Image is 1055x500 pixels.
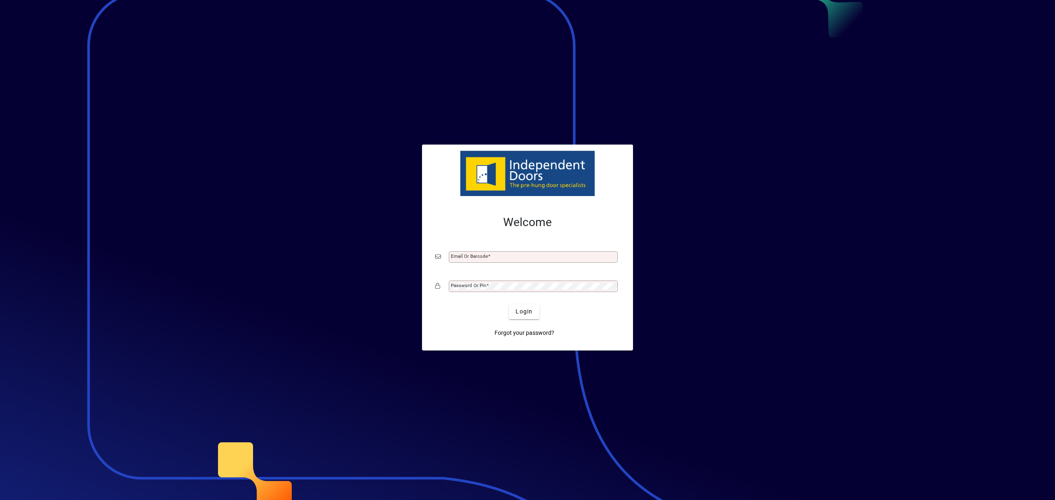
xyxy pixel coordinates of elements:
mat-label: Password or Pin [451,283,486,288]
h2: Welcome [435,215,620,229]
button: Login [509,304,539,319]
mat-label: Email or Barcode [451,253,488,259]
span: Forgot your password? [495,329,554,337]
a: Forgot your password? [491,326,558,341]
span: Login [516,307,532,316]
